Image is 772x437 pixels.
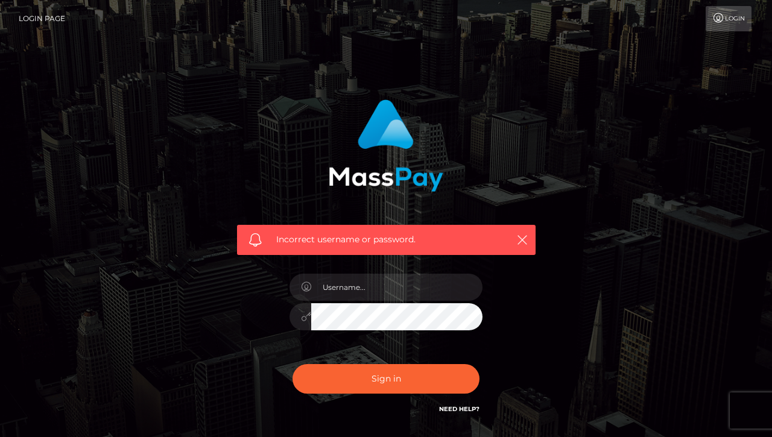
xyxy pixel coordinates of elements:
[276,233,496,246] span: Incorrect username or password.
[311,274,482,301] input: Username...
[19,6,65,31] a: Login Page
[329,99,443,192] img: MassPay Login
[706,6,751,31] a: Login
[439,405,479,413] a: Need Help?
[293,364,479,394] button: Sign in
